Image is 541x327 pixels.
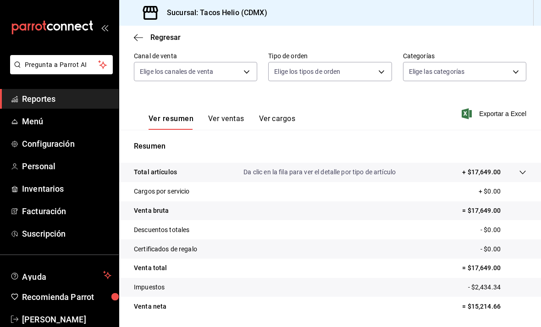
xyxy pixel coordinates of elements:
p: Certificados de regalo [134,244,197,254]
button: Ver cargos [259,114,296,130]
p: Da clic en la fila para ver el detalle por tipo de artículo [243,167,396,177]
span: Recomienda Parrot [22,291,111,303]
span: Suscripción [22,227,111,240]
span: Elige las categorías [409,67,465,76]
p: Cargos por servicio [134,187,190,196]
div: navigation tabs [149,114,295,130]
p: Total artículos [134,167,177,177]
p: = $17,649.00 [462,206,526,216]
label: Categorías [403,53,526,59]
p: Venta neta [134,302,166,311]
span: Elige los tipos de orden [274,67,340,76]
span: [PERSON_NAME] [22,313,111,326]
label: Canal de venta [134,53,257,59]
button: Regresar [134,33,181,42]
span: Elige los canales de venta [140,67,213,76]
span: Configuración [22,138,111,150]
p: - $0.00 [480,225,526,235]
button: Ver resumen [149,114,193,130]
p: = $15,214.66 [462,302,526,311]
span: Facturación [22,205,111,217]
p: = $17,649.00 [462,263,526,273]
button: Ver ventas [208,114,244,130]
span: Regresar [150,33,181,42]
p: Venta bruta [134,206,169,216]
span: Pregunta a Parrot AI [25,60,99,70]
p: Venta total [134,263,167,273]
a: Pregunta a Parrot AI [6,67,113,76]
p: - $2,434.34 [468,283,526,292]
p: Impuestos [134,283,165,292]
label: Tipo de orden [268,53,392,59]
h3: Sucursal: Tacos Helio (CDMX) [160,7,267,18]
p: + $0.00 [479,187,526,196]
button: Exportar a Excel [464,108,526,119]
span: Ayuda [22,270,99,281]
button: Pregunta a Parrot AI [10,55,113,74]
button: open_drawer_menu [101,24,108,31]
span: Inventarios [22,183,111,195]
span: Reportes [22,93,111,105]
p: Resumen [134,141,526,152]
span: Menú [22,115,111,127]
span: Personal [22,160,111,172]
p: + $17,649.00 [462,167,501,177]
p: - $0.00 [480,244,526,254]
p: Descuentos totales [134,225,189,235]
